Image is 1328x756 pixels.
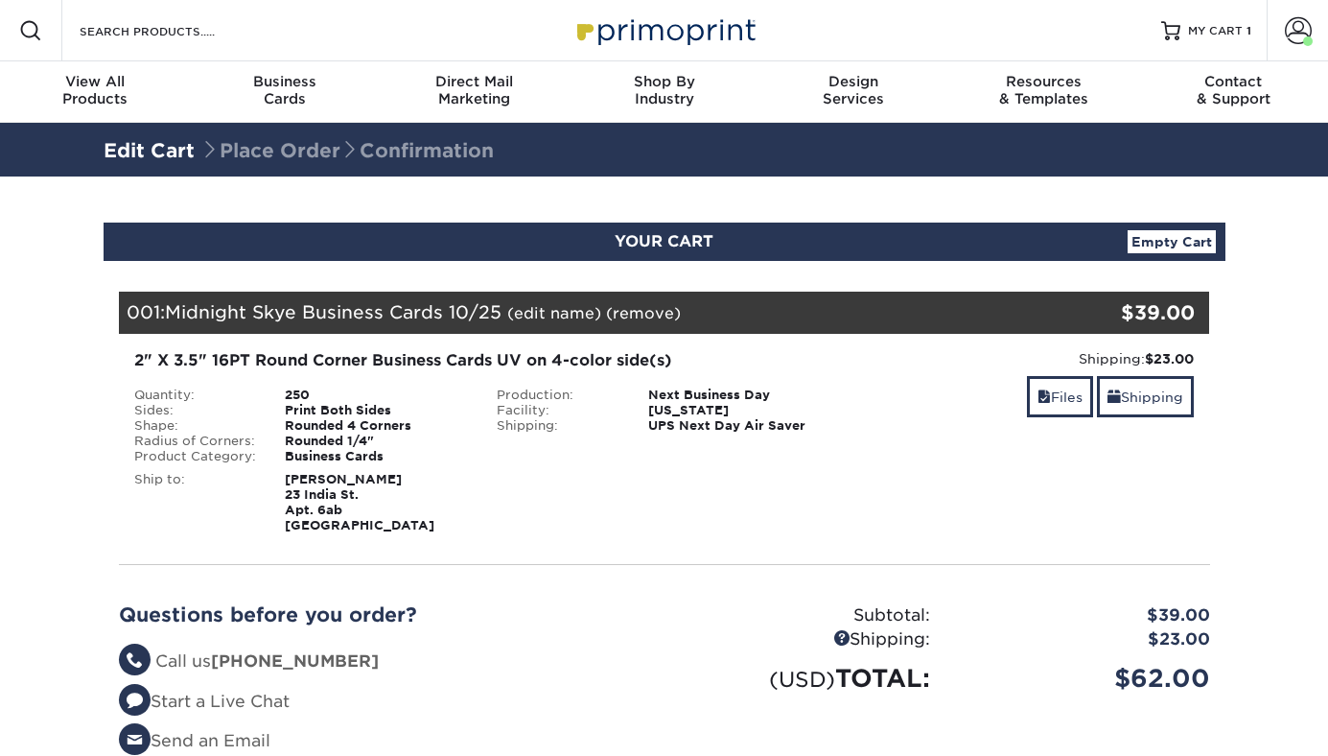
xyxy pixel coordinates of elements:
[190,73,380,107] div: Cards
[270,449,482,464] div: Business Cards
[1138,61,1328,123] a: Contact& Support
[570,73,759,90] span: Shop By
[285,472,434,532] strong: [PERSON_NAME] 23 India St. Apt. 6ab [GEOGRAPHIC_DATA]
[944,627,1224,652] div: $23.00
[1107,390,1121,405] span: shipping
[482,403,634,418] div: Facility:
[948,61,1138,123] a: Resources& Templates
[1028,298,1196,327] div: $39.00
[482,418,634,434] div: Shipping:
[134,349,831,372] div: 2" X 3.5" 16PT Round Corner Business Cards UV on 4-color side(s)
[769,667,835,692] small: (USD)
[570,61,759,123] a: Shop ByIndustry
[1037,390,1051,405] span: files
[664,627,944,652] div: Shipping:
[1145,351,1194,366] strong: $23.00
[606,304,681,322] a: (remove)
[380,61,570,123] a: Direct MailMarketing
[78,19,265,42] input: SEARCH PRODUCTS.....
[1138,73,1328,107] div: & Support
[758,73,948,107] div: Services
[634,388,846,403] div: Next Business Day
[948,73,1138,90] span: Resources
[634,403,846,418] div: [US_STATE]
[664,603,944,628] div: Subtotal:
[948,73,1138,107] div: & Templates
[482,388,634,403] div: Production:
[104,139,195,162] a: Edit Cart
[119,292,1028,334] div: 001:
[1138,73,1328,90] span: Contact
[119,692,290,711] a: Start a Live Chat
[120,434,271,449] div: Radius of Corners:
[1246,24,1251,37] span: 1
[119,731,270,750] a: Send an Email
[569,10,760,51] img: Primoprint
[120,472,271,533] div: Ship to:
[380,73,570,107] div: Marketing
[270,388,482,403] div: 250
[570,73,759,107] div: Industry
[211,651,379,671] strong: [PHONE_NUMBER]
[120,449,271,464] div: Product Category:
[860,349,1195,368] div: Shipping:
[944,603,1224,628] div: $39.00
[1128,230,1216,253] a: Empty Cart
[190,73,380,90] span: Business
[1097,376,1194,417] a: Shipping
[165,301,501,322] span: Midnight Skye Business Cards 10/25
[190,61,380,123] a: BusinessCards
[758,61,948,123] a: DesignServices
[615,232,713,250] span: YOUR CART
[1188,23,1243,39] span: MY CART
[270,403,482,418] div: Print Both Sides
[119,650,650,674] li: Call us
[507,304,601,322] a: (edit name)
[664,660,944,697] div: TOTAL:
[200,139,494,162] span: Place Order Confirmation
[380,73,570,90] span: Direct Mail
[120,403,271,418] div: Sides:
[270,418,482,434] div: Rounded 4 Corners
[758,73,948,90] span: Design
[120,388,271,403] div: Quantity:
[270,434,482,449] div: Rounded 1/4"
[120,418,271,434] div: Shape:
[634,418,846,434] div: UPS Next Day Air Saver
[119,603,650,626] h2: Questions before you order?
[944,660,1224,697] div: $62.00
[1027,376,1093,417] a: Files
